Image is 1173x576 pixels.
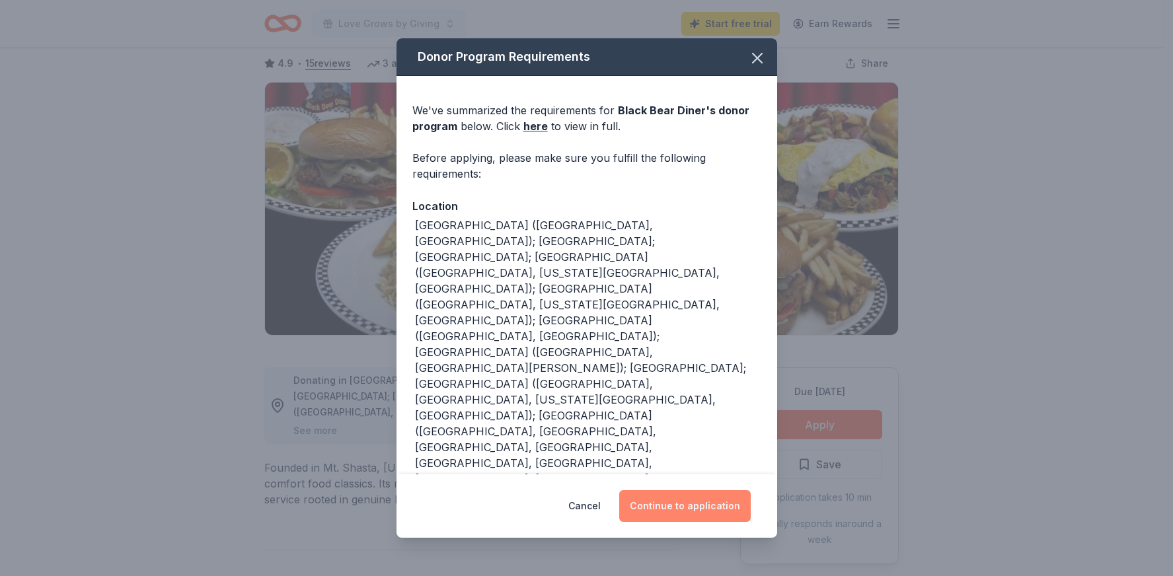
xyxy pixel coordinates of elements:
[412,150,761,182] div: Before applying, please make sure you fulfill the following requirements:
[568,490,601,522] button: Cancel
[415,217,761,566] div: [GEOGRAPHIC_DATA] ([GEOGRAPHIC_DATA], [GEOGRAPHIC_DATA]); [GEOGRAPHIC_DATA]; [GEOGRAPHIC_DATA]; [...
[412,102,761,134] div: We've summarized the requirements for below. Click to view in full.
[397,38,777,76] div: Donor Program Requirements
[523,118,548,134] a: here
[412,198,761,215] div: Location
[619,490,751,522] button: Continue to application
